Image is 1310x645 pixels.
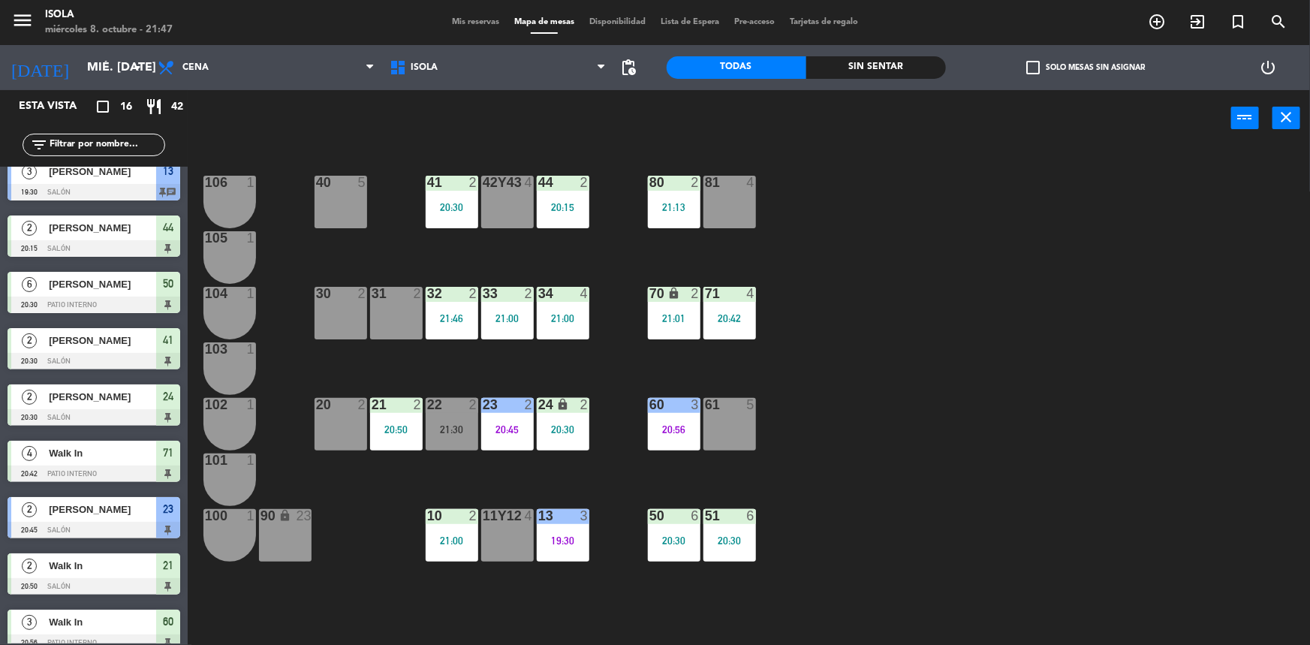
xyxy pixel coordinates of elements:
span: 4 [22,446,37,461]
span: [PERSON_NAME] [49,333,156,348]
span: 42 [171,98,183,116]
span: 13 [163,162,173,180]
div: Esta vista [8,98,108,116]
span: 2 [22,333,37,348]
span: 3 [22,615,37,630]
span: Disponibilidad [582,18,653,26]
div: 20:42 [703,313,756,324]
div: 90 [260,509,261,523]
i: filter_list [30,136,48,154]
div: Isola [45,8,173,23]
div: 44 [538,176,539,189]
div: 4 [525,509,534,523]
div: 6 [691,509,700,523]
button: close [1272,107,1300,129]
div: 24 [538,398,539,411]
i: lock [279,509,291,522]
button: power_input [1231,107,1259,129]
div: 34 [538,287,539,300]
div: 101 [205,454,206,467]
div: 40 [316,176,317,189]
span: 41 [163,331,173,349]
span: Walk In [49,445,156,461]
div: 21:00 [481,313,534,324]
div: 2 [469,287,478,300]
div: 2 [469,176,478,189]
div: 20:15 [537,202,589,212]
span: Mis reservas [444,18,507,26]
div: 4 [580,287,589,300]
i: crop_square [94,98,112,116]
div: 106 [205,176,206,189]
div: 2 [580,176,589,189]
div: 3 [580,509,589,523]
i: search [1269,13,1287,31]
div: 20:30 [537,424,589,435]
div: 21:00 [537,313,589,324]
div: 2 [358,287,367,300]
i: lock [556,398,569,411]
div: 2 [691,287,700,300]
span: Cena [182,62,209,73]
span: 21 [163,556,173,574]
div: 22 [427,398,428,411]
div: 80 [649,176,650,189]
i: power_input [1236,108,1254,126]
span: 2 [22,390,37,405]
div: 20:30 [426,202,478,212]
span: check_box_outline_blank [1027,61,1040,74]
div: 19:30 [537,535,589,546]
div: 21:30 [426,424,478,435]
div: 4 [525,176,534,189]
div: 71 [705,287,706,300]
input: Filtrar por nombre... [48,137,164,153]
div: 41 [427,176,428,189]
div: 20:56 [648,424,700,435]
span: 71 [163,444,173,462]
div: 5 [747,398,756,411]
div: 20:30 [648,535,700,546]
i: menu [11,9,34,32]
span: 6 [22,277,37,292]
i: arrow_drop_down [128,59,146,77]
div: 13 [538,509,539,523]
div: 2 [580,398,589,411]
div: 3 [691,398,700,411]
label: Solo mesas sin asignar [1027,61,1146,74]
div: 50 [649,509,650,523]
div: 102 [205,398,206,411]
div: 103 [205,342,206,356]
div: 30 [316,287,317,300]
i: power_settings_new [1259,59,1277,77]
div: Todas [667,56,806,79]
div: 1 [247,287,256,300]
span: Walk In [49,614,156,630]
span: pending_actions [620,59,638,77]
div: 2 [525,398,534,411]
span: Tarjetas de regalo [782,18,866,26]
div: 5 [358,176,367,189]
i: add_circle_outline [1148,13,1166,31]
div: 2 [525,287,534,300]
i: close [1278,108,1296,126]
span: 16 [120,98,132,116]
span: Isola [411,62,438,73]
div: 61 [705,398,706,411]
div: 20:30 [703,535,756,546]
i: exit_to_app [1188,13,1206,31]
div: 32 [427,287,428,300]
div: 2 [691,176,700,189]
span: 2 [22,559,37,574]
div: 104 [205,287,206,300]
div: 1 [247,509,256,523]
span: Lista de Espera [653,18,727,26]
div: 4 [747,176,756,189]
button: menu [11,9,34,37]
div: 100 [205,509,206,523]
div: 60 [649,398,650,411]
